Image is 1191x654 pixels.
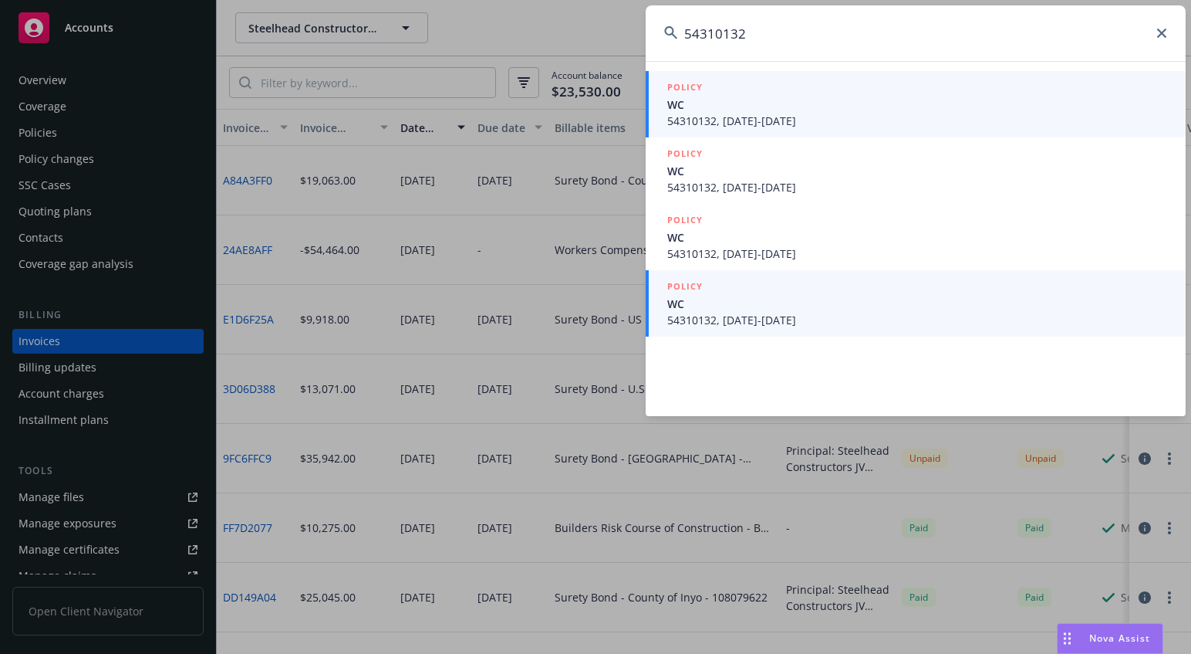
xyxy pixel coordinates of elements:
a: POLICYWC54310132, [DATE]-[DATE] [646,137,1186,204]
input: Search... [646,5,1186,61]
span: WC [667,97,1167,113]
div: Drag to move [1058,624,1077,653]
span: 54310132, [DATE]-[DATE] [667,113,1167,129]
span: WC [667,229,1167,246]
span: Nova Assist [1089,632,1150,645]
h5: POLICY [667,80,703,95]
span: WC [667,296,1167,312]
button: Nova Assist [1057,623,1163,654]
span: WC [667,163,1167,179]
h5: POLICY [667,279,703,294]
h5: POLICY [667,146,703,161]
h5: POLICY [667,212,703,228]
span: 54310132, [DATE]-[DATE] [667,312,1167,328]
span: 54310132, [DATE]-[DATE] [667,246,1167,262]
a: POLICYWC54310132, [DATE]-[DATE] [646,270,1186,337]
a: POLICYWC54310132, [DATE]-[DATE] [646,204,1186,270]
a: POLICYWC54310132, [DATE]-[DATE] [646,71,1186,137]
span: 54310132, [DATE]-[DATE] [667,179,1167,195]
